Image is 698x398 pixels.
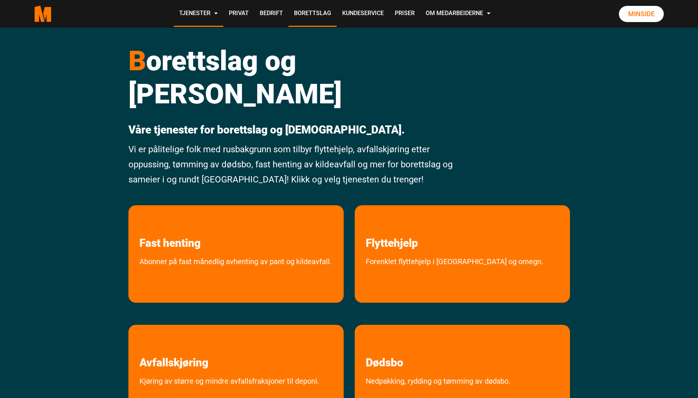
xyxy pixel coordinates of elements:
a: Tjenester [174,1,223,27]
p: Våre tjenester for borettslag og [DEMOGRAPHIC_DATA]. [128,123,457,136]
h1: orettslag og [PERSON_NAME] [128,44,457,110]
p: Vi er pålitelige folk med rusbakgrunn som tilbyr flyttehjelp, avfallskjøring etter oppussing, tøm... [128,142,457,187]
a: Abonner på fast månedlig avhenting av pant og kildeavfall. [128,255,343,299]
a: Priser [389,1,420,27]
a: Om Medarbeiderne [420,1,496,27]
a: les mer om Dødsbo [355,325,414,369]
a: Forenklet flyttehjelp i Oslo og omegn. [355,255,554,299]
a: Minside [619,6,664,22]
span: B [128,45,146,77]
a: Privat [223,1,254,27]
a: Kundeservice [337,1,389,27]
a: Bedrift [254,1,288,27]
a: les mer om Flyttehjelp [355,205,429,250]
a: Borettslag [288,1,337,27]
a: les mer om Avfallskjøring [128,325,219,369]
a: les mer om Fast henting [128,205,212,250]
